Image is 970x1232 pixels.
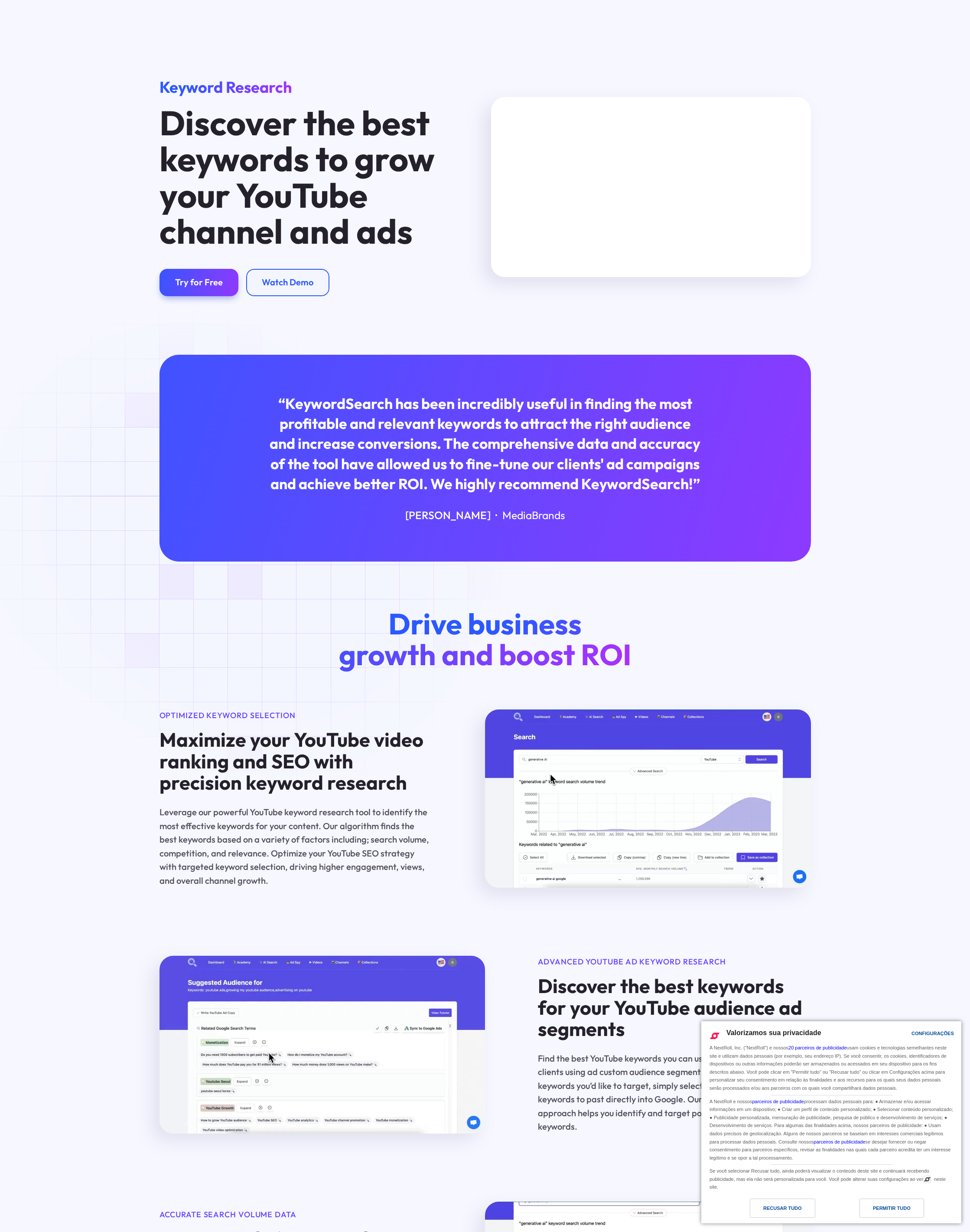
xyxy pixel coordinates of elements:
div: Advanced YouTube Ad Keyword Research [538,956,811,967]
h4: Maximize your YouTube video ranking and SEO with precision keyword research [159,729,433,794]
div: [PERSON_NAME] [405,508,491,523]
div: “KeywordSearch has been incredibly useful in finding the most profitable and relevant keywords to... [267,394,703,494]
iframe: MKTG_Keyword Search Manuel Search Tutorial_040623 [491,97,811,277]
div: Accurate Search Volume Data [159,1209,433,1220]
a: Configurações [896,1026,917,1042]
a: parceiros de publicidade [814,1139,865,1144]
a: Recusar tudo [706,1199,831,1222]
div: MediaBrands [502,508,565,523]
div: Configurações [911,1029,954,1038]
h1: Discover the best keywords to grow your YouTube channel and ads [159,105,440,249]
div: Se você selecionar Recusar tudo, ainda poderá visualizar o conteúdo deste site e continuará receb... [708,1165,955,1192]
p: Leverage our powerful YouTube keyword research tool to identify the most effective keywords for y... [159,805,433,887]
span: Keyword Research [159,77,292,97]
div: Permitir Tudo [873,1203,911,1213]
h4: Discover the best keywords for your YouTube audience ad segments [538,975,811,1040]
div: A NextRoll, Inc. ("NextRoll") e nossos usam cookies e tecnologias semelhantes neste site e utiliz... [708,1043,955,1093]
span: Valorizamos sua privacidade [726,1029,821,1036]
a: Try for Free [159,269,238,296]
a: Permitir Tudo [831,1199,956,1222]
a: 20 parceiros de publicidade [788,1045,847,1050]
div: A NextRoll e nossos processam dados pessoais para: ● Armazenar e/ou acessar informações em um dis... [708,1095,955,1163]
div: Optimized Keyword Selection [159,709,433,721]
div: Try for Free [175,277,223,288]
p: Find the best YouTube keywords you can use to target your ideal clients using ad custom audience ... [538,1052,811,1134]
div: Recusar tudo [763,1203,802,1213]
a: parceiros de publicidade [752,1099,804,1104]
div: Watch Demo [262,277,314,288]
span: Drive business growth and boost ROI [339,605,631,673]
